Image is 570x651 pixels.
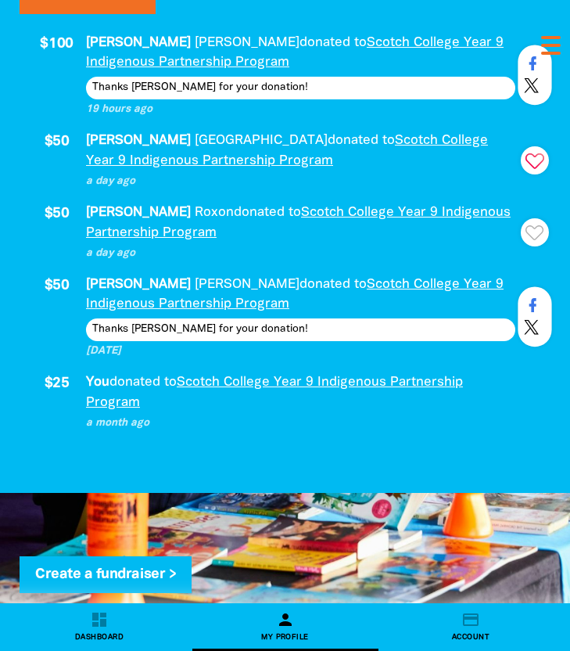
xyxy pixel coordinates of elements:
[378,604,564,651] a: credit_cardAccount
[86,102,515,117] p: 19 hours ago
[195,207,234,218] em: Roxon
[86,343,515,359] p: [DATE]
[195,37,299,49] em: [PERSON_NAME]
[86,376,463,408] a: Scotch College Year 9 Indigenous Partnership Program
[45,135,70,150] span: $50
[45,207,70,222] span: $50
[86,135,191,146] em: [PERSON_NAME]
[192,604,378,651] a: personMy Profile
[328,135,395,146] span: donated to
[40,38,73,52] span: $100
[195,279,299,290] em: [PERSON_NAME]
[195,135,328,146] em: [GEOGRAPHIC_DATA]
[86,77,515,99] div: Thanks [PERSON_NAME] for your donation!
[45,377,70,392] span: $25
[86,174,515,189] p: a day ago
[299,37,367,49] span: donated to
[261,632,309,643] span: My Profile
[461,610,480,629] i: credit_card
[35,33,535,431] div: Paginated content
[86,415,515,431] p: a month ago
[75,632,124,643] span: Dashboard
[86,318,515,340] div: Thanks [PERSON_NAME] for your donation!
[35,33,535,431] div: Donation stream
[90,610,109,629] i: dashboard
[86,279,191,290] em: [PERSON_NAME]
[276,610,295,629] i: person
[86,246,515,261] p: a day ago
[35,568,176,581] a: Create a fundraiser >
[234,207,301,218] span: donated to
[86,37,191,49] em: [PERSON_NAME]
[452,632,489,643] span: Account
[86,135,488,167] a: Scotch College Year 9 Indigenous Partnership Program
[86,376,109,388] em: You
[6,604,192,651] a: dashboardDashboard
[299,279,367,290] span: donated to
[86,207,191,218] em: [PERSON_NAME]
[86,207,511,239] a: Scotch College Year 9 Indigenous Partnership Program
[45,279,70,294] span: $50
[109,376,177,388] span: donated to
